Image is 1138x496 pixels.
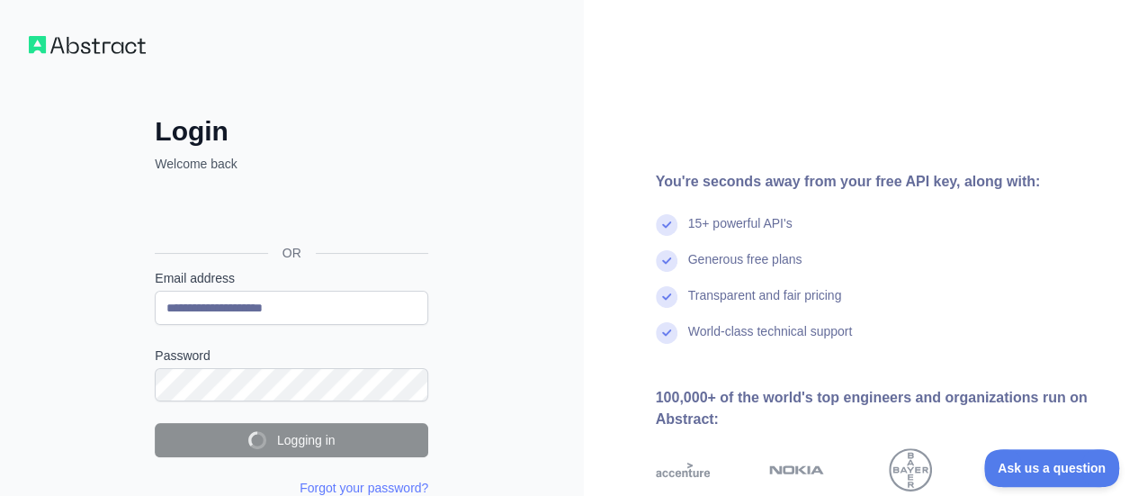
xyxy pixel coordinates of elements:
[155,269,428,287] label: Email address
[688,286,842,322] div: Transparent and fair pricing
[155,347,428,365] label: Password
[268,244,316,262] span: OR
[688,250,802,286] div: Generous free plans
[656,448,711,491] img: accenture
[656,214,677,236] img: check mark
[155,423,428,457] button: Logging in
[656,387,1110,430] div: 100,000+ of the world's top engineers and organizations run on Abstract:
[984,449,1120,487] iframe: Toggle Customer Support
[688,214,793,250] div: 15+ powerful API's
[656,286,677,308] img: check mark
[29,36,146,54] img: Workflow
[155,115,428,148] h2: Login
[155,155,428,173] p: Welcome back
[769,448,824,491] img: nokia
[300,481,428,495] a: Forgot your password?
[656,171,1110,193] div: You're seconds away from your free API key, along with:
[889,448,932,491] img: bayer
[656,250,677,272] img: check mark
[146,193,434,232] iframe: Sign in with Google Button
[656,322,677,344] img: check mark
[997,448,1052,491] img: google
[688,322,853,358] div: World-class technical support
